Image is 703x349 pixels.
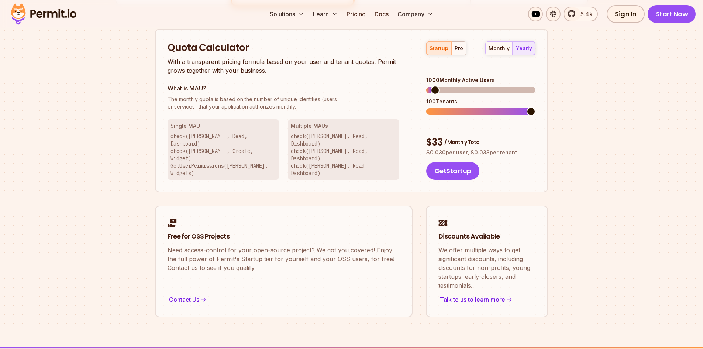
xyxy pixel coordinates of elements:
a: Docs [372,7,392,21]
p: check([PERSON_NAME], Read, Dashboard) check([PERSON_NAME], Create, Widget) GetUserPermissions([PE... [170,133,276,177]
button: Solutions [267,7,307,21]
div: pro [455,45,463,52]
div: Talk to us to learn more [438,294,535,305]
p: We offer multiple ways to get significant discounts, including discounts for non-profits, young s... [438,246,535,290]
a: 5.4k [564,7,598,21]
div: 1000 Monthly Active Users [426,76,535,84]
a: Sign In [607,5,645,23]
img: Permit logo [7,1,80,27]
span: -> [201,295,206,304]
a: Start Now [648,5,696,23]
h2: Discounts Available [438,232,535,241]
p: check([PERSON_NAME], Read, Dashboard) check([PERSON_NAME], Read, Dashboard) check([PERSON_NAME], ... [291,133,396,177]
h3: Multiple MAUs [291,122,396,130]
span: / Monthly Total [444,138,480,146]
p: With a transparent pricing formula based on your user and tenant quotas, Permit grows together wi... [168,57,399,75]
h2: Free for OSS Projects [168,232,400,241]
div: 100 Tenants [426,98,535,105]
button: GetStartup [426,162,479,180]
p: Need access-control for your open-source project? We got you covered! Enjoy the full power of Per... [168,246,400,272]
a: Free for OSS ProjectsNeed access-control for your open-source project? We got you covered! Enjoy ... [155,206,413,317]
button: Company [394,7,436,21]
a: Pricing [344,7,369,21]
h3: What is MAU? [168,84,399,93]
span: 5.4k [576,10,593,18]
button: Learn [310,7,341,21]
span: -> [507,295,512,304]
div: monthly [489,45,510,52]
h2: Quota Calculator [168,41,399,55]
div: $ 33 [426,136,535,149]
p: $ 0.030 per user, $ 0.033 per tenant [426,149,535,156]
p: or services) that your application authorizes monthly. [168,96,399,110]
h3: Single MAU [170,122,276,130]
a: Discounts AvailableWe offer multiple ways to get significant discounts, including discounts for n... [426,206,548,317]
span: The monthly quota is based on the number of unique identities (users [168,96,399,103]
div: Contact Us [168,294,400,305]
